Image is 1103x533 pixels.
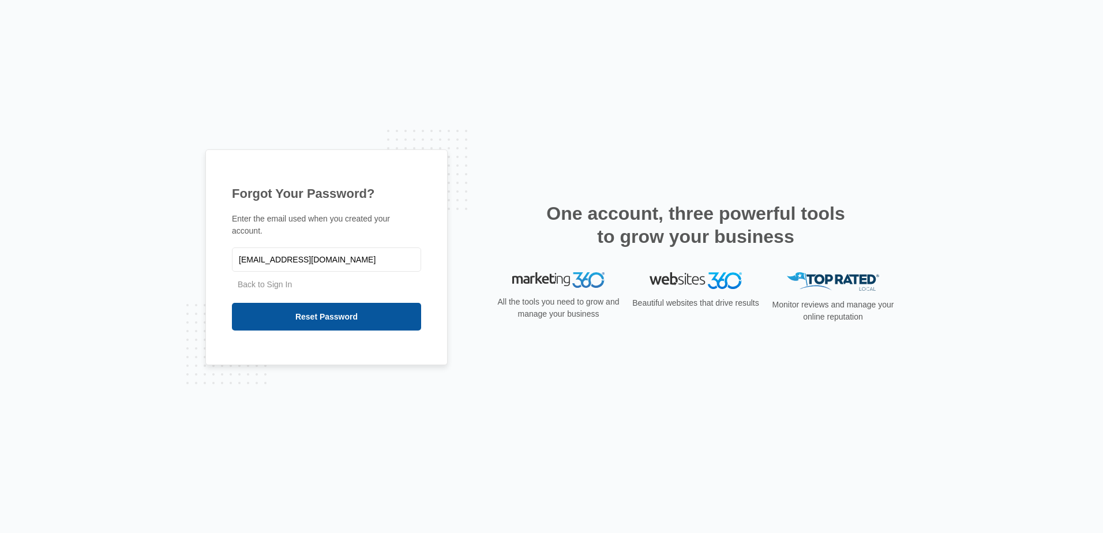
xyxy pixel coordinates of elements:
[631,297,760,309] p: Beautiful websites that drive results
[787,272,879,291] img: Top Rated Local
[543,202,849,248] h2: One account, three powerful tools to grow your business
[494,296,623,320] p: All the tools you need to grow and manage your business
[232,247,421,272] input: Email
[232,303,421,331] input: Reset Password
[512,272,605,288] img: Marketing 360
[232,213,421,237] p: Enter the email used when you created your account.
[238,280,292,289] a: Back to Sign In
[650,272,742,289] img: Websites 360
[768,299,898,323] p: Monitor reviews and manage your online reputation
[232,184,421,203] h1: Forgot Your Password?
